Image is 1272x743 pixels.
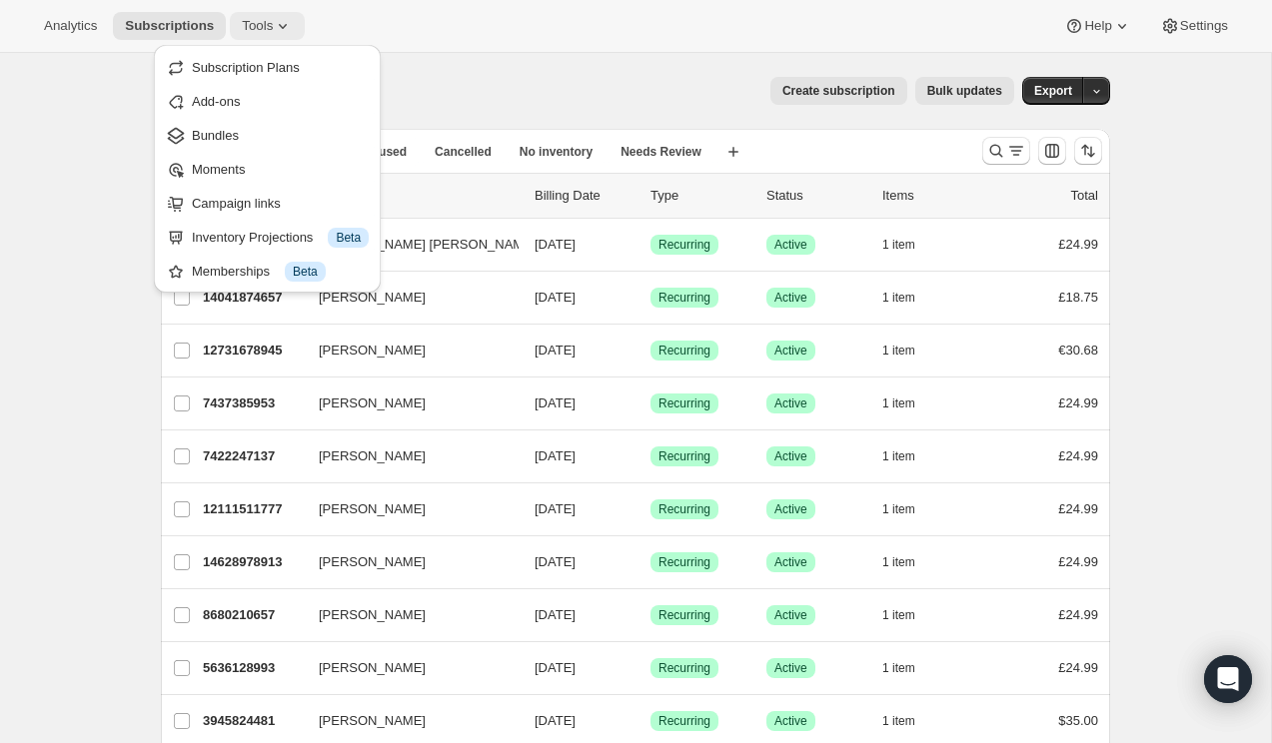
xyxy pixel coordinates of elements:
span: 1 item [882,290,915,306]
span: $35.00 [1058,713,1098,728]
button: Create subscription [770,77,907,105]
span: £24.99 [1058,660,1098,675]
div: Inventory Projections [192,228,369,248]
button: 1 item [882,654,937,682]
span: Active [774,501,807,517]
button: Create new view [717,138,749,166]
span: 1 item [882,607,915,623]
span: £18.75 [1058,290,1098,305]
span: Active [774,660,807,676]
span: Add-ons [192,94,240,109]
button: 1 item [882,389,937,417]
span: £24.99 [1058,554,1098,569]
span: 1 item [882,343,915,359]
span: 1 item [882,660,915,676]
button: Tools [230,12,305,40]
span: No inventory [520,144,593,160]
div: Memberships [192,262,369,282]
div: 12111511777[PERSON_NAME][DATE]SuccessRecurringSuccessActive1 item£24.99 [203,495,1098,523]
div: 3945824481[PERSON_NAME][DATE]SuccessRecurringSuccessActive1 item$35.00 [203,707,1098,735]
span: Bundles [192,128,239,143]
button: Customize table column order and visibility [1038,137,1066,165]
div: Items [882,186,982,206]
span: Settings [1180,18,1228,34]
span: Bulk updates [927,83,1002,99]
span: 1 item [882,713,915,729]
span: Campaign links [192,196,281,211]
p: 12111511777 [203,499,303,519]
span: Create subscription [782,83,895,99]
span: [DATE] [535,290,576,305]
span: Active [774,395,807,411]
div: 8680210657[PERSON_NAME][DATE]SuccessRecurringSuccessActive1 item£24.99 [203,601,1098,629]
span: £24.99 [1058,448,1098,463]
p: 7437385953 [203,393,303,413]
button: [PERSON_NAME] [PERSON_NAME] [307,229,507,261]
button: [PERSON_NAME] [307,440,507,472]
span: Recurring [658,554,710,570]
button: 1 item [882,548,937,576]
button: Subscription Plans [160,51,375,83]
button: Search and filter results [982,137,1030,165]
div: IDCustomerBilling DateTypeStatusItemsTotal [203,186,1098,206]
span: Active [774,237,807,253]
div: 14041874657[PERSON_NAME][DATE]SuccessRecurringSuccessActive1 item£18.75 [203,284,1098,312]
button: Add-ons [160,85,375,117]
span: 1 item [882,237,915,253]
div: 7422247137[PERSON_NAME][DATE]SuccessRecurringSuccessActive1 item£24.99 [203,442,1098,470]
span: Subscription Plans [192,60,300,75]
span: Recurring [658,290,710,306]
div: 5636128993[PERSON_NAME][DATE]SuccessRecurringSuccessActive1 item£24.99 [203,654,1098,682]
span: [PERSON_NAME] [319,446,426,466]
span: [DATE] [535,395,576,410]
button: 1 item [882,601,937,629]
span: Export [1034,83,1072,99]
span: [DATE] [535,713,576,728]
span: 1 item [882,395,915,411]
button: Campaign links [160,187,375,219]
span: Analytics [44,18,97,34]
button: Analytics [32,12,109,40]
span: [PERSON_NAME] [319,605,426,625]
span: Needs Review [621,144,701,160]
p: 7422247137 [203,446,303,466]
span: £24.99 [1058,607,1098,622]
span: £24.99 [1058,237,1098,252]
button: Bundles [160,119,375,151]
span: £24.99 [1058,395,1098,410]
span: Beta [336,230,361,246]
button: Moments [160,153,375,185]
span: [PERSON_NAME] [319,658,426,678]
button: [PERSON_NAME] [307,546,507,578]
div: Open Intercom Messenger [1204,655,1252,703]
button: Settings [1148,12,1240,40]
span: Help [1084,18,1111,34]
div: 12731678945[PERSON_NAME][DATE]SuccessRecurringSuccessActive1 item€30.68 [203,337,1098,365]
span: Recurring [658,607,710,623]
button: [PERSON_NAME] [307,705,507,737]
div: 7437385953[PERSON_NAME][DATE]SuccessRecurringSuccessActive1 item£24.99 [203,389,1098,417]
span: [DATE] [535,660,576,675]
button: Bulk updates [915,77,1014,105]
span: €30.68 [1058,343,1098,358]
p: 12731678945 [203,341,303,361]
span: [DATE] [535,554,576,569]
span: Active [774,343,807,359]
span: Beta [293,264,318,280]
button: Help [1052,12,1143,40]
p: 5636128993 [203,658,303,678]
span: Recurring [658,343,710,359]
span: Active [774,448,807,464]
button: Memberships [160,255,375,287]
button: [PERSON_NAME] [307,387,507,419]
span: Recurring [658,501,710,517]
p: Status [766,186,866,206]
button: 1 item [882,707,937,735]
span: [DATE] [535,343,576,358]
button: [PERSON_NAME] [307,282,507,314]
span: Moments [192,162,245,177]
div: Type [650,186,750,206]
p: Billing Date [535,186,635,206]
button: [PERSON_NAME] [307,652,507,684]
span: Tools [242,18,273,34]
